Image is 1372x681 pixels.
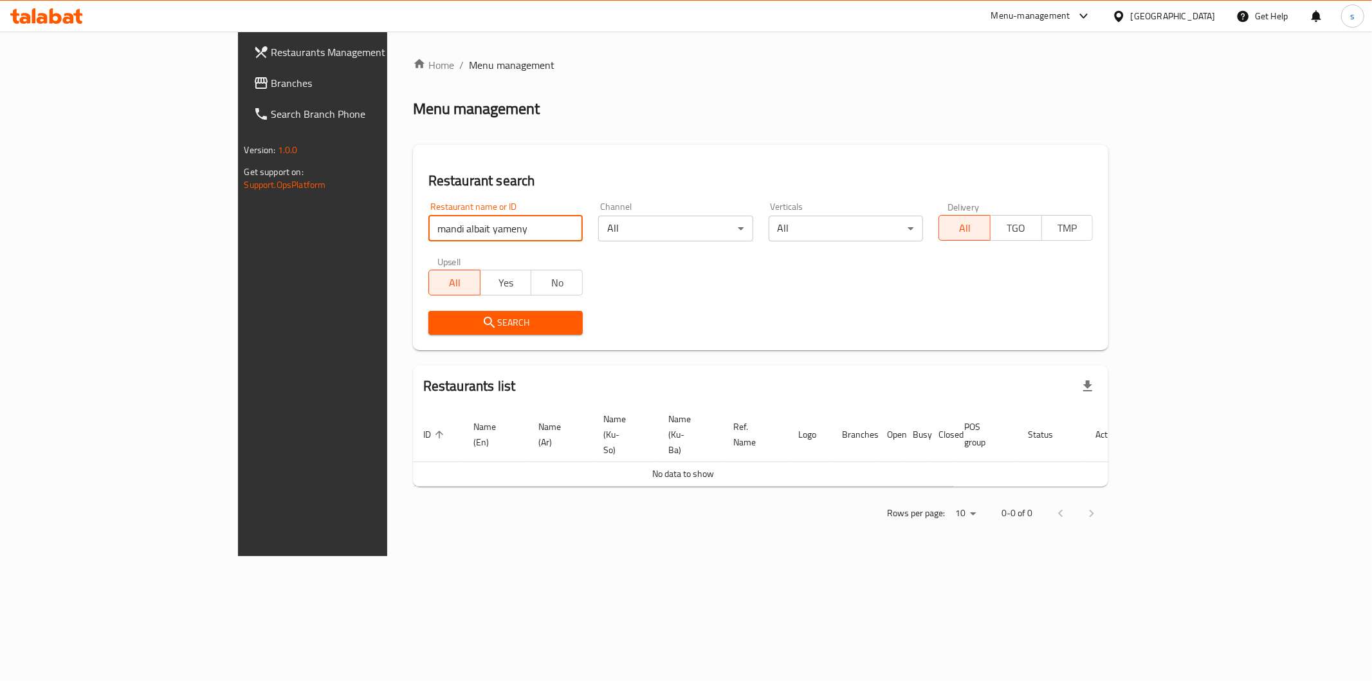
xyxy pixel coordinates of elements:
h2: Menu management [413,98,540,119]
th: Closed [928,407,954,462]
div: Export file [1072,371,1103,402]
nav: breadcrumb [413,57,1109,73]
span: Version: [244,142,276,158]
button: TGO [990,215,1042,241]
a: Branches [243,68,467,98]
th: Busy [902,407,928,462]
th: Branches [832,407,877,462]
span: Name (Ku-Ba) [668,411,708,458]
th: Open [877,407,902,462]
button: All [428,270,480,295]
button: No [531,270,583,295]
span: Branches [271,75,457,91]
input: Search for restaurant name or ID.. [428,216,583,241]
span: TMP [1047,219,1088,238]
span: Menu management [469,57,554,73]
a: Search Branch Phone [243,98,467,129]
button: All [938,215,991,241]
div: [GEOGRAPHIC_DATA] [1131,9,1216,23]
div: Rows per page: [950,504,981,523]
span: Search [439,315,572,331]
div: All [769,216,923,241]
span: s [1350,9,1355,23]
button: Yes [480,270,532,295]
a: Restaurants Management [243,37,467,68]
label: Delivery [947,202,980,211]
span: Status [1028,427,1070,442]
span: Name (Ku-So) [603,411,643,458]
span: No [536,274,578,292]
span: All [944,219,985,238]
table: enhanced table [413,407,1130,487]
span: No data to show [652,465,714,482]
span: Search Branch Phone [271,106,457,122]
h2: Restaurant search [428,171,1093,191]
span: ID [423,427,448,442]
span: Get support on: [244,163,304,180]
span: Name (En) [473,419,513,450]
th: Action [1085,407,1130,462]
label: Upsell [437,257,461,266]
div: All [598,216,753,241]
p: Rows per page: [887,505,945,521]
div: Menu-management [991,8,1070,24]
p: 0-0 of 0 [1002,505,1032,521]
h2: Restaurants list [423,377,515,396]
span: TGO [996,219,1037,238]
span: All [434,274,475,292]
span: Name (Ar) [538,419,578,450]
span: POS group [964,419,1002,450]
span: 1.0.0 [278,142,298,158]
span: Restaurants Management [271,44,457,60]
button: TMP [1041,215,1093,241]
span: Yes [486,274,527,292]
button: Search [428,311,583,335]
th: Logo [788,407,832,462]
a: Support.OpsPlatform [244,176,326,193]
span: Ref. Name [733,419,773,450]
